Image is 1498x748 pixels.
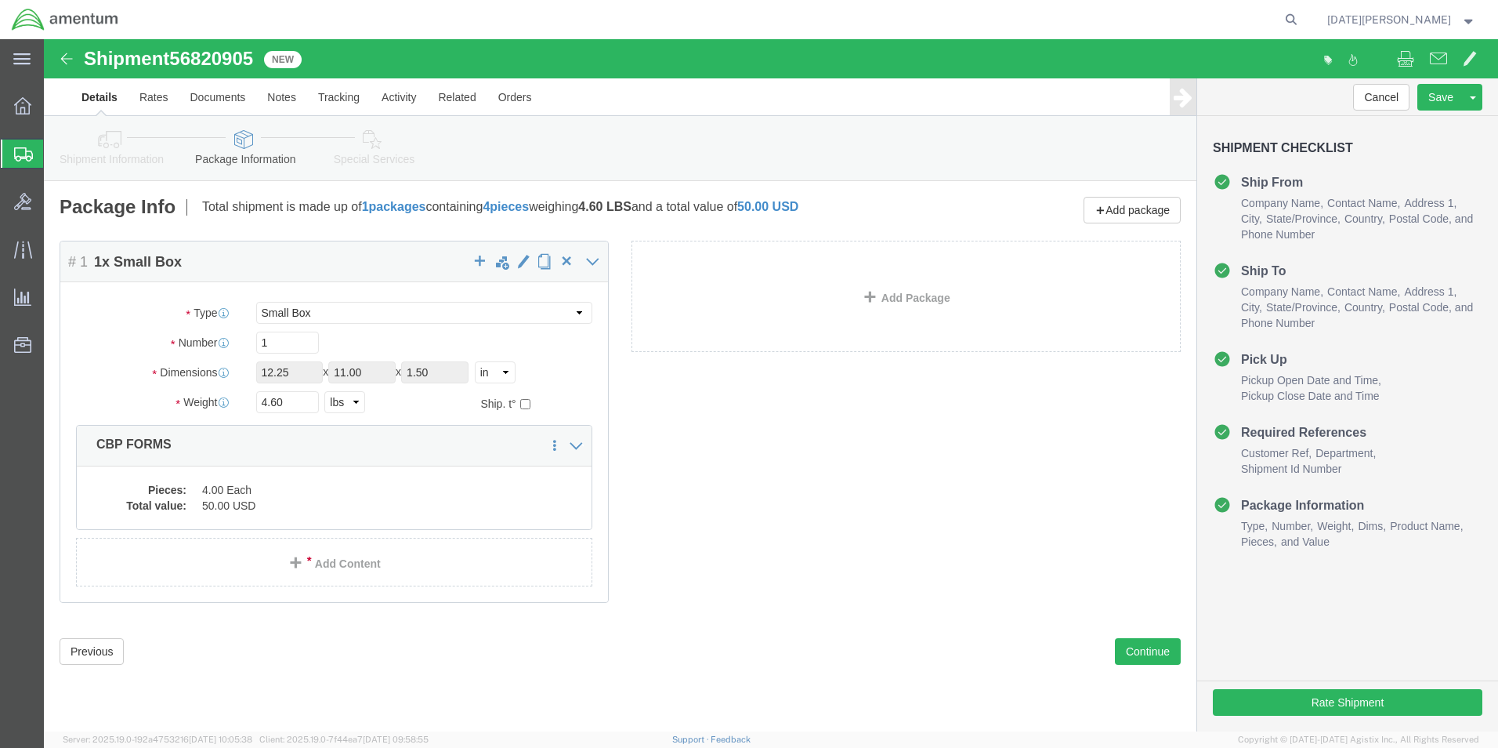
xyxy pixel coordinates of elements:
button: [DATE][PERSON_NAME] [1326,10,1477,29]
span: Client: 2025.19.0-7f44ea7 [259,735,429,744]
img: logo [11,8,119,31]
span: Noel Arrieta [1327,11,1451,28]
span: [DATE] 10:05:38 [189,735,252,744]
a: Feedback [711,735,751,744]
a: Support [672,735,711,744]
iframe: FS Legacy Container [44,39,1498,732]
span: Copyright © [DATE]-[DATE] Agistix Inc., All Rights Reserved [1238,733,1479,746]
span: [DATE] 09:58:55 [363,735,429,744]
span: Server: 2025.19.0-192a4753216 [63,735,252,744]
